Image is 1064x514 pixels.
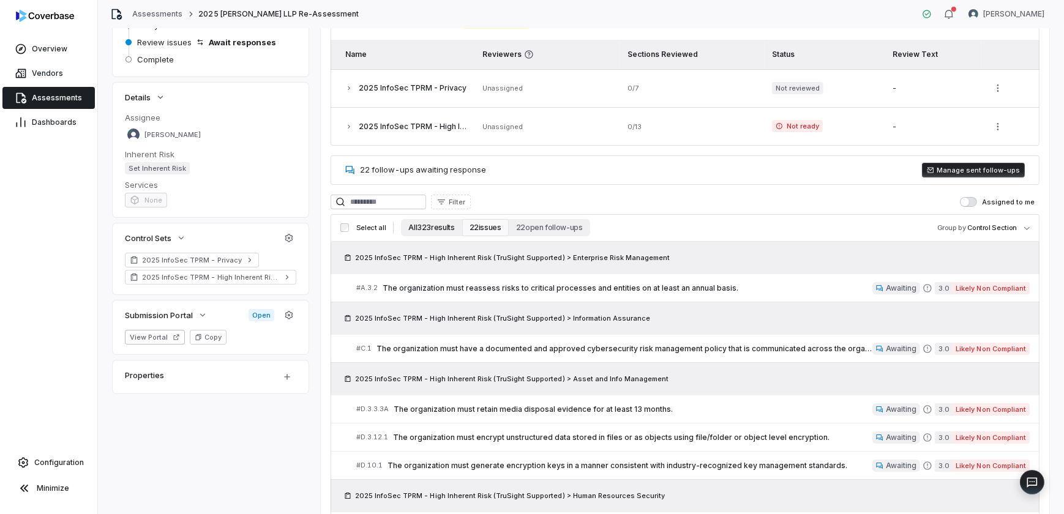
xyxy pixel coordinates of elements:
[960,197,977,207] button: Assigned to me
[960,197,1035,207] label: Assigned to me
[886,404,916,414] span: Awaiting
[935,282,952,294] span: 3.0
[356,433,388,442] span: # D.3.12.1
[355,491,665,501] span: 2025 InfoSec TPRM - High Inherent Risk (TruSight Supported) > Human Resources Security
[355,313,650,323] span: 2025 InfoSec TPRM - High Inherent Risk (TruSight Supported) > Information Assurance
[886,344,916,354] span: Awaiting
[356,344,372,353] span: # C.1
[401,219,462,236] button: All 323 results
[132,9,182,19] a: Assessments
[893,122,975,132] div: -
[142,272,279,282] span: 2025 InfoSec TPRM - High Inherent Risk (TruSight Supported)
[125,92,151,103] span: Details
[16,10,74,22] img: logo-D7KZi-bG.svg
[886,461,916,471] span: Awaiting
[356,423,1030,451] a: #D.3.12.1The organization must encrypt unstructured data stored in files or as objects using file...
[32,117,77,127] span: Dashboards
[628,122,642,131] span: 0 / 13
[983,9,1044,19] span: [PERSON_NAME]
[886,283,916,293] span: Awaiting
[772,82,823,94] span: Not reviewed
[393,433,872,442] span: The organization must encrypt unstructured data stored in files or as objects using file/folder o...
[32,93,82,103] span: Assessments
[5,452,92,474] a: Configuration
[383,283,872,293] span: The organization must reassess risks to critical processes and entities on at least an annual basis.
[144,130,201,140] span: [PERSON_NAME]
[32,44,67,54] span: Overview
[935,431,952,444] span: 3.0
[922,163,1025,177] button: Manage sent follow-ups
[893,50,938,59] span: Review Text
[449,198,465,207] span: Filter
[125,112,296,123] dt: Assignee
[127,128,140,141] img: Isaac Mousel avatar
[772,120,823,132] span: Not ready
[121,304,211,326] button: Submission Portal
[360,165,486,174] span: 22 follow-ups awaiting response
[952,431,1030,444] span: Likely Non Compliant
[935,403,952,415] span: 3.0
[37,483,69,493] span: Minimize
[345,50,367,59] span: Name
[772,50,795,59] span: Status
[968,9,978,19] img: Curtis Nohl avatar
[355,374,669,384] span: 2025 InfoSec TPRM - High Inherent Risk (TruSight Supported) > Asset and Info Management
[462,219,509,236] button: 22 issues
[34,458,84,467] span: Configuration
[356,335,1030,362] a: #C.1The organization must have a documented and approved cybersecurity risk management policy tha...
[356,274,1030,302] a: #A.3.2The organization must reassess risks to critical processes and entities on at least an annu...
[961,5,1052,23] button: Curtis Nohl avatar[PERSON_NAME]
[482,84,523,92] span: Unassigned
[125,270,296,285] a: 2025 InfoSec TPRM - High Inherent Risk (TruSight Supported)
[482,50,612,59] span: Reviewers
[935,460,952,472] span: 3.0
[952,460,1030,472] span: Likely Non Compliant
[886,433,916,442] span: Awaiting
[359,122,583,131] span: 2025 InfoSec TPRM - High Inherent Risk (TruSight Supported)
[125,310,193,321] span: Submission Portal
[2,38,95,60] a: Overview
[356,461,383,470] span: # D.10.1
[355,253,670,263] span: 2025 InfoSec TPRM - High Inherent Risk (TruSight Supported) > Enterprise Risk Management
[952,343,1030,355] span: Likely Non Compliant
[125,149,296,160] dt: Inherent Risk
[5,476,92,501] button: Minimize
[125,179,296,190] dt: Services
[377,344,872,354] span: The organization must have a documented and approved cybersecurity risk management policy that is...
[356,223,386,233] span: Select all
[125,162,190,174] span: Set Inherent Risk
[628,84,639,92] span: 0 / 7
[142,255,242,265] span: 2025 InfoSec TPRM - Privacy
[249,309,274,321] span: Open
[893,83,975,93] div: -
[340,223,349,232] input: Select all
[356,452,1030,479] a: #D.10.1The organization must generate encryption keys in a manner consistent with industry-recogn...
[482,122,523,131] span: Unassigned
[198,9,358,19] span: 2025 [PERSON_NAME] LLP Re-Assessment
[125,233,171,244] span: Control Sets
[937,223,966,232] span: Group by
[125,330,185,345] button: View Portal
[121,86,169,108] button: Details
[431,195,471,209] button: Filter
[137,37,192,48] span: Review issues
[137,54,174,65] span: Complete
[388,461,872,471] span: The organization must generate encryption keys in a manner consistent with industry-recognized ke...
[935,343,952,355] span: 3.0
[356,404,389,414] span: # D.3.3.3A
[32,69,63,78] span: Vendors
[394,404,872,414] span: The organization must retain media disposal evidence for at least 13 months.
[952,403,1030,415] span: Likely Non Compliant
[359,83,466,92] span: 2025 InfoSec TPRM - Privacy
[356,283,378,292] span: # A.3.2
[2,87,95,109] a: Assessments
[356,395,1030,423] a: #D.3.3.3AThe organization must retain media disposal evidence for at least 13 months.Awaiting3.0L...
[125,253,259,267] a: 2025 InfoSec TPRM - Privacy
[2,111,95,133] a: Dashboards
[952,282,1030,294] span: Likely Non Compliant
[509,219,590,236] button: 22 open follow-ups
[209,37,276,48] span: Await responses
[628,50,698,59] span: Sections Reviewed
[2,62,95,84] a: Vendors
[190,330,227,345] button: Copy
